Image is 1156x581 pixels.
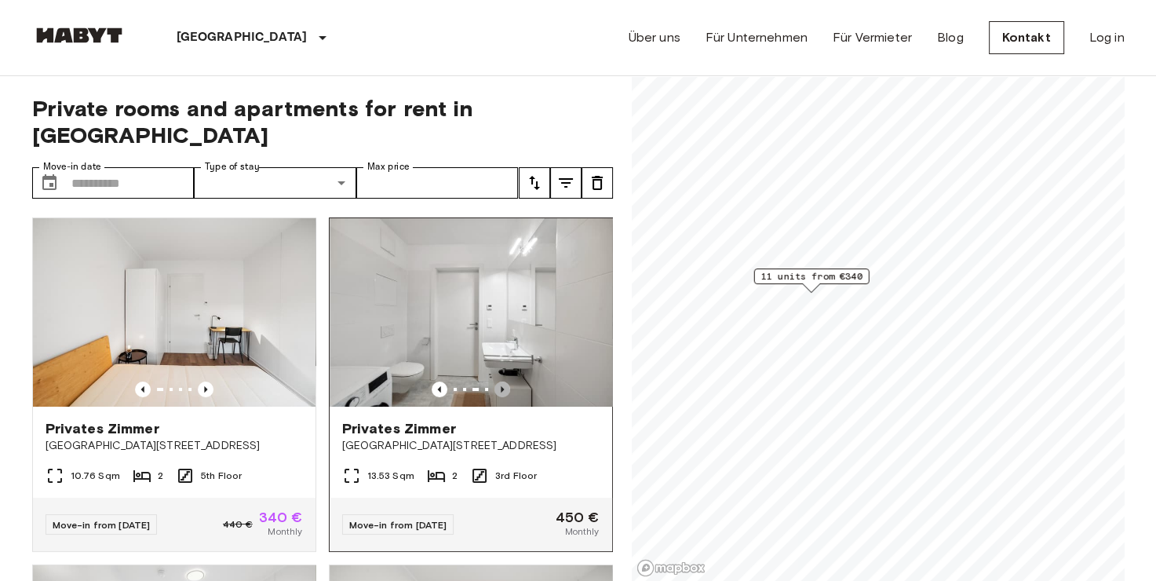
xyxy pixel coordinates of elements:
span: 2 [452,469,458,483]
span: Move-in from [DATE] [349,519,447,531]
button: tune [519,167,550,199]
a: Kontakt [989,21,1064,54]
img: Marketing picture of unit AT-21-001-065-01 [330,218,612,407]
span: Move-in from [DATE] [53,519,151,531]
span: 5th Floor [201,469,242,483]
a: Für Vermieter [833,28,912,47]
span: 2 [158,469,163,483]
button: tune [550,167,582,199]
button: Choose date [34,167,65,199]
label: Max price [367,160,410,174]
button: Previous image [494,382,510,397]
img: Marketing picture of unit AT-21-001-089-02 [33,218,315,407]
a: Blog [937,28,964,47]
span: Monthly [268,524,302,539]
div: Map marker [753,269,869,293]
span: 340 € [259,510,303,524]
button: Previous image [135,382,151,397]
span: Monthly [564,524,599,539]
a: Über uns [629,28,680,47]
span: [GEOGRAPHIC_DATA][STREET_ADDRESS] [342,438,600,454]
a: Für Unternehmen [706,28,808,47]
span: Privates Zimmer [46,419,159,438]
p: [GEOGRAPHIC_DATA] [177,28,308,47]
span: 13.53 Sqm [367,469,414,483]
a: Marketing picture of unit AT-21-001-089-02Previous imagePrevious imagePrivates Zimmer[GEOGRAPHIC_... [32,217,316,552]
span: 3rd Floor [495,469,537,483]
a: Log in [1089,28,1125,47]
button: Previous image [198,382,213,397]
label: Type of stay [205,160,260,174]
button: Previous image [432,382,447,397]
span: 450 € [556,510,600,524]
span: Privates Zimmer [342,419,456,438]
span: Private rooms and apartments for rent in [GEOGRAPHIC_DATA] [32,95,613,148]
span: [GEOGRAPHIC_DATA][STREET_ADDRESS] [46,438,303,454]
label: Move-in date [43,160,101,174]
a: Previous imagePrevious imagePrivates Zimmer[GEOGRAPHIC_DATA][STREET_ADDRESS]13.53 Sqm23rd FloorMo... [329,217,613,552]
a: Mapbox logo [636,559,706,577]
span: 11 units from €340 [760,269,862,283]
span: 10.76 Sqm [71,469,120,483]
button: tune [582,167,613,199]
img: Habyt [32,27,126,43]
span: 440 € [223,517,253,532]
